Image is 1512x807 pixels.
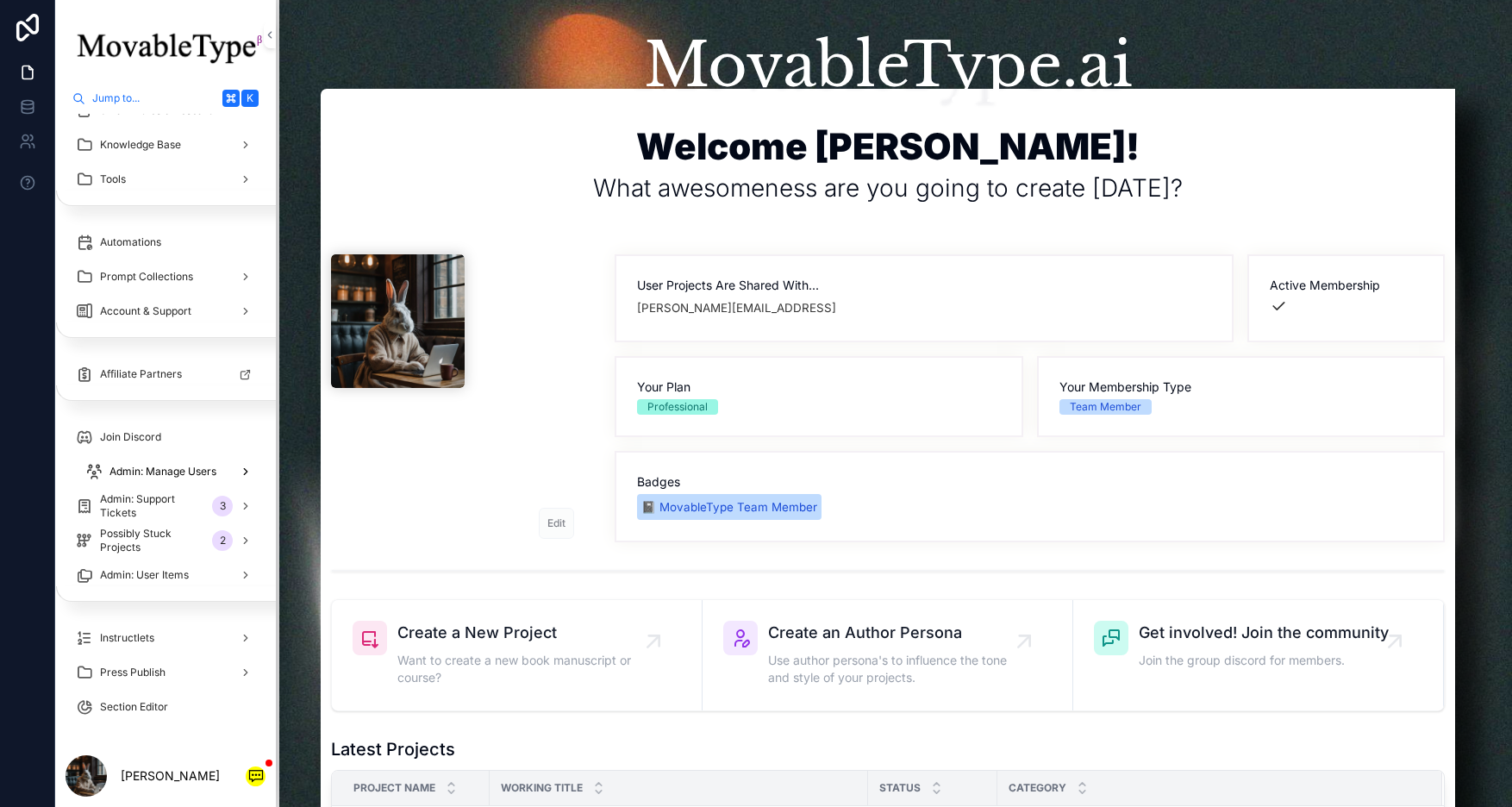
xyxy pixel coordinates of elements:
[637,378,1000,396] span: Your Plan
[55,114,276,745] div: scrollable content
[641,498,817,516] div: 📓 MovableType Team Member
[332,600,703,710] a: Create a New ProjectWant to create a new book manuscript or course?
[768,652,1024,686] span: Use author persona's to influence the tone and style of your projects.
[66,491,266,522] a: Admin: Support Tickets3
[66,22,266,75] img: App logo
[637,297,1211,320] span: [PERSON_NAME][EMAIL_ADDRESS]
[92,91,216,105] span: Jump to...
[637,277,1211,294] span: User Projects Are Shared With...
[100,138,181,152] span: Knowledge Base
[75,456,266,487] a: Admin: Manage Users
[100,631,154,645] span: Instructlets
[501,781,583,795] span: Working Title
[212,530,233,551] div: 2
[66,691,266,723] a: Section Editor
[1070,399,1141,415] div: Team Member
[109,465,216,479] span: Admin: Manage Users
[100,666,166,679] span: Press Publish
[593,170,1183,206] h3: What awesomeness are you going to create [DATE]?
[100,304,191,318] span: Account & Support
[331,254,465,388] img: userprofpic
[66,657,266,688] a: Press Publish
[100,700,168,714] span: Section Editor
[637,473,1422,491] span: Badges
[66,622,266,654] a: Instructlets
[66,129,266,160] a: Knowledge Base
[1073,600,1444,710] a: Get involved! Join the communityJoin the group discord for members.
[121,767,220,785] p: [PERSON_NAME]
[703,600,1073,710] a: Create an Author PersonaUse author persona's to influence the tone and style of your projects.
[66,227,266,258] a: Automations
[353,781,435,795] span: Project Name
[1139,621,1389,645] span: Get involved! Join the community
[1270,277,1422,294] span: Active Membership
[243,91,257,105] span: K
[66,560,266,591] a: Admin: User Items
[66,296,266,327] a: Account & Support
[331,739,455,760] h1: Latest Projects
[879,781,921,795] span: Status
[1059,378,1422,396] span: Your Membership Type
[100,568,189,582] span: Admin: User Items
[100,270,193,284] span: Prompt Collections
[100,430,161,444] span: Join Discord
[66,164,266,195] a: Tools
[66,359,266,390] a: Affiliate Partners
[397,621,653,645] span: Create a New Project
[212,496,233,516] div: 3
[100,235,161,249] span: Automations
[100,527,205,554] span: Possibly Stuck Projects
[66,83,266,114] button: Jump to...K
[100,172,126,186] span: Tools
[66,525,266,556] a: Possibly Stuck Projects2
[100,367,182,381] span: Affiliate Partners
[539,508,574,539] button: Edit
[1009,781,1066,795] span: Category
[647,399,708,415] div: Professional
[66,422,266,453] a: Join Discord
[397,652,653,686] span: Want to create a new book manuscript or course?
[1139,652,1389,669] span: Join the group discord for members.
[100,492,205,520] span: Admin: Support Tickets
[66,261,266,292] a: Prompt Collections
[768,621,1024,645] span: Create an Author Persona
[547,515,565,532] span: Edit
[593,125,1183,169] h1: Welcome [PERSON_NAME]!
